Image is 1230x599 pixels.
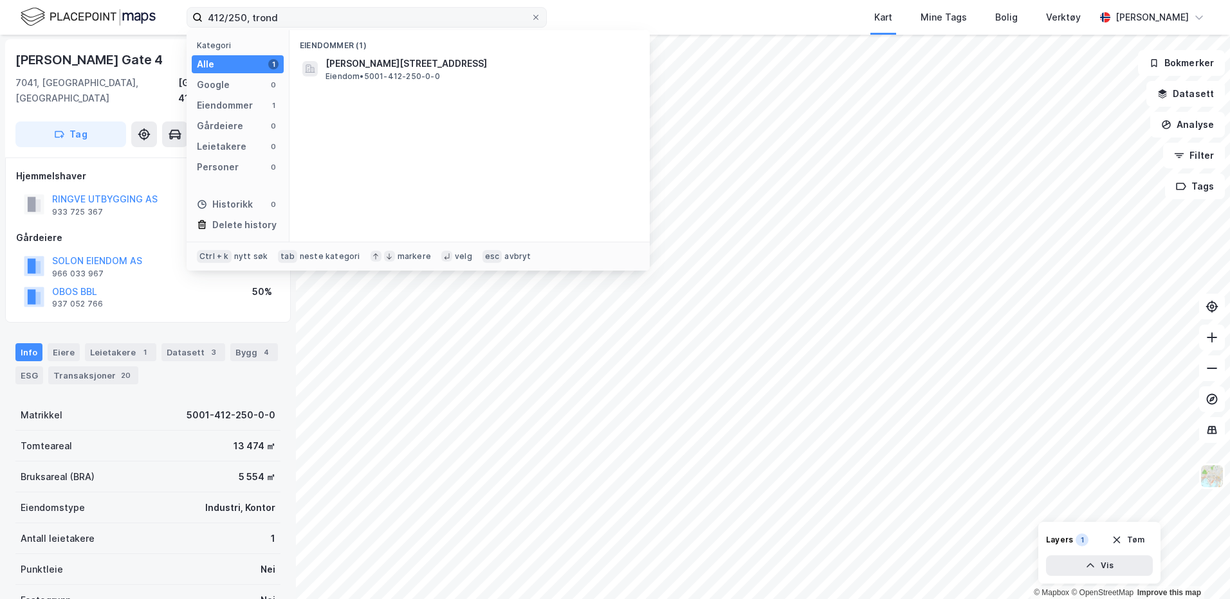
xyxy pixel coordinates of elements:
iframe: Chat Widget [1166,537,1230,599]
div: 1 [1076,533,1088,546]
div: 5 554 ㎡ [239,469,275,485]
a: Improve this map [1137,588,1201,597]
div: Verktøy [1046,10,1081,25]
div: Bruksareal (BRA) [21,469,95,485]
div: Eiendommer [197,98,253,113]
img: Z [1200,464,1224,488]
div: Transaksjoner [48,366,138,384]
span: Eiendom • 5001-412-250-0-0 [326,71,440,82]
button: Analyse [1150,112,1225,138]
div: Nei [261,562,275,577]
div: Google [197,77,230,93]
div: neste kategori [300,251,360,262]
div: 0 [268,121,279,131]
div: velg [455,251,472,262]
div: Bygg [230,343,278,361]
button: Vis [1046,555,1153,576]
div: Eiere [48,343,80,361]
div: Info [15,343,42,361]
div: 0 [268,162,279,172]
div: 1 [268,59,279,69]
div: nytt søk [234,251,268,262]
input: Søk på adresse, matrikkel, gårdeiere, leietakere eller personer [203,8,531,27]
div: 7041, [GEOGRAPHIC_DATA], [GEOGRAPHIC_DATA] [15,75,178,106]
div: Bolig [995,10,1018,25]
div: Kontrollprogram for chat [1166,537,1230,599]
div: Tomteareal [21,438,72,454]
div: Layers [1046,535,1073,545]
div: Mine Tags [921,10,967,25]
div: 3 [207,346,220,359]
div: esc [482,250,502,263]
button: Filter [1163,143,1225,168]
div: Alle [197,57,214,72]
div: Hjemmelshaver [16,168,280,184]
a: Mapbox [1034,588,1069,597]
div: Industri, Kontor [205,500,275,515]
div: 966 033 967 [52,269,104,279]
div: 0 [268,141,279,152]
button: Datasett [1146,81,1225,107]
div: Datasett [161,343,225,361]
div: Ctrl + k [197,250,232,263]
div: Delete history [212,217,277,233]
div: Historikk [197,197,253,212]
div: 933 725 367 [52,207,103,217]
div: ESG [15,366,43,384]
div: 20 [118,369,133,382]
div: 5001-412-250-0-0 [187,407,275,423]
div: 13 474 ㎡ [234,438,275,454]
div: 4 [260,346,273,359]
span: [PERSON_NAME][STREET_ADDRESS] [326,56,634,71]
div: Eiendommer (1) [289,30,650,53]
div: Matrikkel [21,407,62,423]
div: Personer [197,159,239,175]
div: [PERSON_NAME] [1115,10,1189,25]
div: avbryt [504,251,531,262]
div: markere [398,251,431,262]
div: [PERSON_NAME] Gate 4 [15,49,165,70]
div: Kart [874,10,892,25]
button: Tag [15,121,126,147]
img: logo.f888ab2527a4732fd821a326f86c7f29.svg [21,6,156,28]
div: Gårdeiere [197,118,243,134]
div: 50% [252,284,272,299]
div: [GEOGRAPHIC_DATA], 412/250 [178,75,280,106]
button: Bokmerker [1138,50,1225,76]
div: 1 [271,531,275,546]
div: Gårdeiere [16,230,280,246]
div: 937 052 766 [52,299,103,309]
div: 1 [138,346,151,359]
div: Leietakere [197,139,246,154]
div: Antall leietakere [21,531,95,546]
div: 1 [268,100,279,111]
div: Leietakere [85,343,156,361]
div: Eiendomstype [21,500,85,515]
div: Punktleie [21,562,63,577]
a: OpenStreetMap [1071,588,1134,597]
div: 0 [268,199,279,210]
div: 0 [268,80,279,90]
button: Tøm [1103,530,1153,550]
div: Kategori [197,40,284,50]
div: tab [278,250,297,263]
button: Tags [1165,174,1225,199]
